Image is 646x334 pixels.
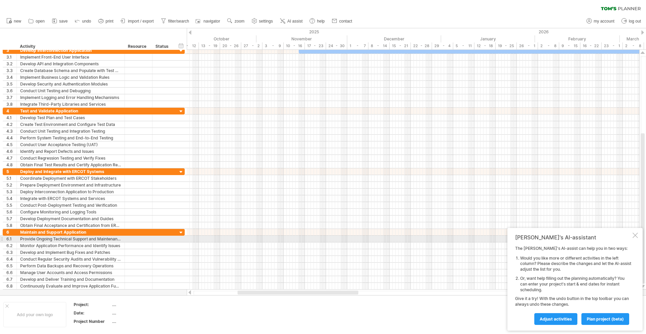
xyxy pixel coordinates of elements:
div: 19 - 25 [496,42,517,49]
a: import / export [119,17,156,26]
div: 17 - 23 [305,42,326,49]
div: Monitor Application Performance and Identify Issues [20,242,121,249]
div: Create Database Schema and Populate with Test Data [20,67,121,74]
span: help [317,19,325,24]
a: navigator [194,17,222,26]
div: Date: [74,310,111,316]
a: plan project (beta) [581,313,629,325]
div: Identify and Report Defects and Issues [20,148,121,155]
span: navigator [204,19,220,24]
div: 6.7 [6,276,16,282]
div: 4.3 [6,128,16,134]
div: Project Number [74,319,111,324]
span: open [36,19,45,24]
div: 2 - 8 [538,42,559,49]
div: Conduct Unit Testing and Integration Testing [20,128,121,134]
div: 6.3 [6,249,16,256]
a: log out [620,17,643,26]
div: 23 - 1 [602,42,623,49]
a: Adjust activities [534,313,577,325]
div: 6.6 [6,269,16,276]
div: Develop Test Plan and Test Cases [20,114,121,121]
div: 6.1 [6,236,16,242]
a: filter/search [159,17,191,26]
div: The [PERSON_NAME]'s AI-assist can help you in two ways: Give it a try! With the undo button in th... [515,246,631,325]
a: settings [250,17,275,26]
div: 3.2 [6,61,16,67]
div: 1 - 7 [347,42,368,49]
div: Perform System Testing and End-to-End Testing [20,135,121,141]
div: 6.5 [6,263,16,269]
a: zoom [225,17,246,26]
div: 5.1 [6,175,16,181]
div: 2 - 8 [623,42,644,49]
div: Implement Logging and Error Handling Mechanisms [20,94,121,101]
div: October 2025 [163,35,256,42]
div: 3 [6,47,16,54]
div: Create Test Environment and Configure Test Data [20,121,121,128]
span: contact [339,19,352,24]
div: Deploy Interconnection Application to Production [20,189,121,195]
div: Provide Ongoing Technical Support and Maintenance [20,236,121,242]
div: 6.8 [6,283,16,289]
span: AI assist [287,19,302,24]
div: 16 - 22 [580,42,602,49]
a: my account [585,17,616,26]
div: Configure Monitoring and Logging Tools [20,209,121,215]
div: 12 - 18 [474,42,496,49]
div: Develop Deployment Documentation and Guides [20,215,121,222]
div: 3 - 9 [262,42,284,49]
div: .... [112,302,169,307]
div: 4.1 [6,114,16,121]
div: 3.3 [6,67,16,74]
div: 20 - 26 [220,42,241,49]
div: Prepare Deployment Environment and Infrastructure [20,182,121,188]
div: 3.7 [6,94,16,101]
div: 6 - 12 [178,42,199,49]
div: Obtain Final Acceptance and Certification from ERCOT [20,222,121,229]
div: Continuously Evaluate and Improve Application Functionality [20,283,121,289]
div: February 2026 [535,35,620,42]
div: 29 - 4 [432,42,453,49]
div: Perform Data Backups and Recovery Operations [20,263,121,269]
div: 3.6 [6,88,16,94]
div: Develop Security and Authentication Modules [20,81,121,87]
div: 5 [6,168,16,175]
li: Or, want help filling out the planning automatically? You can enter your project's start & end da... [520,276,631,293]
div: 26 - 1 [517,42,538,49]
span: filter/search [168,19,189,24]
div: 5.6 [6,209,16,215]
div: Develop Interconnection Application [20,47,121,54]
div: 5 - 11 [453,42,474,49]
div: Coordinate Deployment with ERCOT Stakeholders [20,175,121,181]
div: Integrate with ERCOT Systems and Services [20,195,121,202]
div: 4 [6,108,16,114]
div: .... [112,319,169,324]
a: AI assist [278,17,304,26]
span: save [59,19,68,24]
span: zoom [235,19,244,24]
div: Status [155,43,170,50]
li: Would you like more or different activities in the left column? Please describe the changes and l... [520,256,631,272]
div: Deploy and Integrate with ERCOT Systems [20,168,121,175]
div: 6 [6,229,16,235]
span: settings [259,19,273,24]
div: Conduct User Acceptance Testing (UAT) [20,141,121,148]
div: 5.8 [6,222,16,229]
div: [PERSON_NAME]'s AI-assistant [515,234,631,241]
span: undo [82,19,91,24]
div: 4.5 [6,141,16,148]
div: 4.7 [6,155,16,161]
div: 6.4 [6,256,16,262]
div: Manage User Accounts and Access Permissions [20,269,121,276]
div: Implement Front-End User Interface [20,54,121,60]
a: new [5,17,23,26]
div: 4.8 [6,162,16,168]
div: Activity [20,43,121,50]
a: help [308,17,327,26]
div: 10 - 16 [284,42,305,49]
div: 4.4 [6,135,16,141]
div: 5.3 [6,189,16,195]
a: print [97,17,115,26]
div: Conduct Regression Testing and Verify Fixes [20,155,121,161]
